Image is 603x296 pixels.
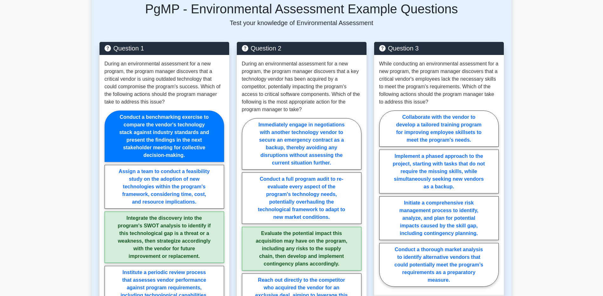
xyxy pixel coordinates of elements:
[105,212,224,263] label: Integrate the discovery into the program's SWOT analysis to identify if this technological gap is...
[105,111,224,162] label: Conduct a benchmarking exercise to compare the vendor's technology stack against industry standar...
[242,118,361,170] label: Immediately engage in negotiations with another technology vendor to secure an emergency contract...
[99,1,504,17] h5: PgMP - Environmental Assessment Example Questions
[242,44,361,52] h5: Question 2
[105,44,224,52] h5: Question 1
[379,196,499,240] label: Initiate a comprehensive risk management process to identify, analyze, and plan for potential imp...
[242,60,361,113] p: During an environmental assessment for a new program, the program manager discovers that a key te...
[379,243,499,287] label: Conduct a thorough market analysis to identify alternative vendors that could potentially meet th...
[99,19,504,27] p: Test your knowledge of Environmental Assessment
[105,165,224,209] label: Assign a team to conduct a feasibility study on the adoption of new technologies within the progr...
[379,111,499,147] label: Collaborate with the vendor to develop a tailored training program for improving employee skillse...
[242,172,361,224] label: Conduct a full program audit to re-evaluate every aspect of the program's technology needs, poten...
[379,44,499,52] h5: Question 3
[242,227,361,271] label: Evaluate the potential impact this acquisition may have on the program, including any risks to th...
[105,60,224,106] p: During an environmental assessment for a new program, the program manager discovers that a critic...
[379,60,499,106] p: While conducting an environmental assessment for a new program, the program manager discovers tha...
[379,150,499,193] label: Implement a phased approach to the project, starting with tasks that do not require the missing s...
